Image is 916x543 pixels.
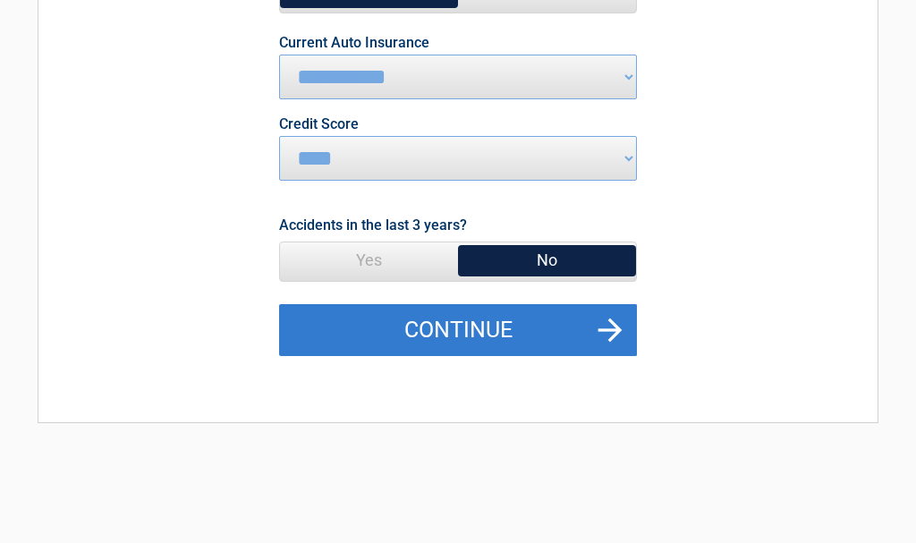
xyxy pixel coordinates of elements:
span: No [458,242,636,278]
label: Accidents in the last 3 years? [279,213,467,237]
button: Continue [279,304,637,356]
span: Yes [280,242,458,278]
label: Current Auto Insurance [279,36,429,50]
label: Credit Score [279,117,359,132]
